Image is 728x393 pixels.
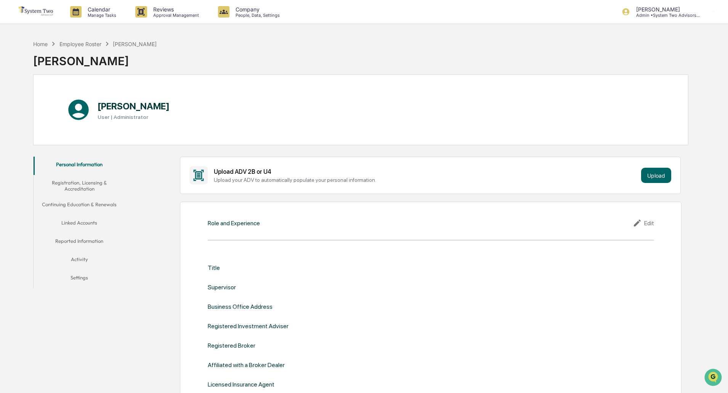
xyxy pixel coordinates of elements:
button: Registration, Licensing & Accreditation [34,175,125,197]
div: 🗄️ [55,97,61,103]
div: 🔎 [8,111,14,117]
div: secondary tabs example [34,157,125,288]
button: Activity [34,252,125,270]
div: We're available if you need us! [26,66,96,72]
div: Title [208,264,220,271]
button: Reported Information [34,233,125,252]
input: Clear [20,35,126,43]
div: Employee Roster [59,41,101,47]
button: Settings [34,270,125,288]
a: 🔎Data Lookup [5,107,51,121]
button: Continuing Education & Renewals [34,197,125,215]
div: Upload your ADV to automatically populate your personal information. [214,177,638,183]
div: Registered Investment Adviser [208,322,289,330]
button: Personal Information [34,157,125,175]
iframe: Open customer support [704,368,724,388]
div: Affiliated with a Broker Dealer [208,361,285,369]
h1: [PERSON_NAME] [98,101,170,112]
img: 1746055101610-c473b297-6a78-478c-a979-82029cc54cd1 [8,58,21,72]
img: logo [18,6,55,18]
a: 🖐️Preclearance [5,93,52,107]
a: 🗄️Attestations [52,93,98,107]
div: Registered Broker [208,342,255,349]
div: Licensed Insurance Agent [208,381,274,388]
span: Pylon [76,129,92,135]
span: Preclearance [15,96,49,104]
div: Upload ADV 2B or U4 [214,168,638,175]
h3: User | Administrator [98,114,170,120]
button: Upload [641,168,671,183]
p: Manage Tasks [82,13,120,18]
p: How can we help? [8,16,139,28]
p: Approval Management [147,13,203,18]
div: Role and Experience [208,220,260,227]
p: Calendar [82,6,120,13]
p: Reviews [147,6,203,13]
p: [PERSON_NAME] [630,6,701,13]
div: [PERSON_NAME] [33,48,157,68]
div: Supervisor [208,284,236,291]
a: Powered byPylon [54,129,92,135]
div: Business Office Address [208,303,273,310]
p: People, Data, Settings [229,13,284,18]
button: Start new chat [130,61,139,70]
span: Attestations [63,96,95,104]
div: Home [33,41,48,47]
div: Edit [633,218,654,228]
div: 🖐️ [8,97,14,103]
button: Linked Accounts [34,215,125,233]
div: [PERSON_NAME] [113,41,157,47]
p: Company [229,6,284,13]
p: Admin • System Two Advisors, L.P. [630,13,701,18]
span: Data Lookup [15,111,48,118]
div: Start new chat [26,58,125,66]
